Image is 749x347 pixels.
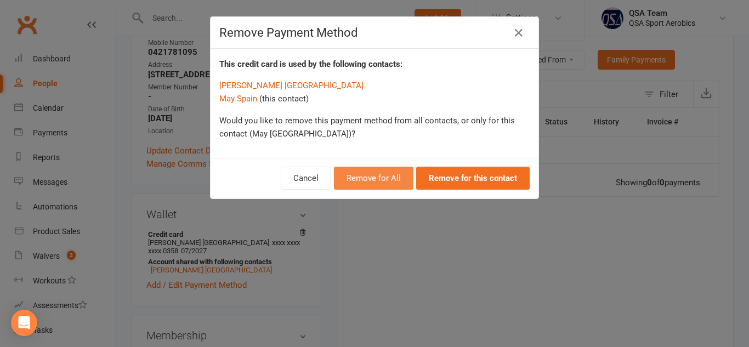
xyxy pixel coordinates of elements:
button: Cancel [281,167,331,190]
strong: Remove for this contact [429,173,517,183]
div: Open Intercom Messenger [11,310,37,336]
button: Close [510,24,527,42]
a: [PERSON_NAME] [GEOGRAPHIC_DATA] [219,81,364,90]
button: Remove for this contact [416,167,530,190]
h4: Remove Payment Method [219,26,530,39]
a: May Spain [219,94,257,104]
strong: This credit card is used by the following contacts: [219,59,402,69]
span: (this contact) [259,94,309,104]
p: Would you like to remove this payment method from all contacts, or only for this contact (May [GE... [219,114,530,140]
button: Remove for All [334,167,413,190]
